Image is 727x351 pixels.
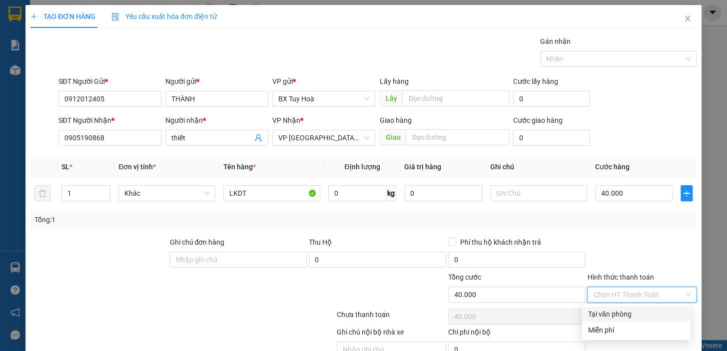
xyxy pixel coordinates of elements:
[681,189,692,197] span: plus
[486,157,591,177] th: Ghi chú
[404,163,441,171] span: Giá trị hàng
[58,76,161,87] div: SĐT Người Gửi
[379,129,406,145] span: Giao
[111,12,217,20] span: Yêu cầu xuất hóa đơn điện tử
[272,76,375,87] div: VP gửi
[386,185,396,201] span: kg
[337,327,446,342] div: Ghi chú nội bộ nhà xe
[513,130,590,146] input: Cước giao hàng
[402,90,509,106] input: Dọc đường
[379,77,408,85] span: Lấy hàng
[278,91,369,106] span: BX Tuy Hoà
[513,116,563,124] label: Cước giao hàng
[5,54,69,65] li: VP BX Tuy Hoà
[404,185,482,201] input: 0
[595,163,630,171] span: Cước hàng
[169,238,224,246] label: Ghi chú đơn hàng
[111,13,119,21] img: icon
[223,163,256,171] span: Tên hàng
[513,91,590,107] input: Cước lấy hàng
[34,214,281,225] div: Tổng: 1
[681,185,693,201] button: plus
[124,186,209,201] span: Khác
[169,252,307,268] input: Ghi chú đơn hàng
[684,14,692,22] span: close
[379,90,402,106] span: Lấy
[5,67,12,74] span: environment
[272,116,300,124] span: VP Nhận
[69,54,133,87] li: VP VP [GEOGRAPHIC_DATA] xe Limousine
[587,273,654,281] label: Hình thức thanh toán
[448,273,481,281] span: Tổng cước
[456,237,545,248] span: Phí thu hộ khách nhận trả
[34,185,50,201] button: delete
[344,163,380,171] span: Định lượng
[5,5,145,42] li: Cúc Tùng Limousine
[674,5,702,33] button: Close
[336,309,447,327] div: Chưa thanh toán
[448,327,586,342] div: Chi phí nội bộ
[58,115,161,126] div: SĐT Người Nhận
[379,116,411,124] span: Giao hàng
[309,238,332,246] span: Thu Hộ
[540,37,571,45] label: Gán nhãn
[588,325,684,336] div: Miễn phí
[490,185,587,201] input: Ghi Chú
[61,163,69,171] span: SL
[165,115,268,126] div: Người nhận
[278,130,369,145] span: VP Nha Trang xe Limousine
[254,134,262,142] span: user-add
[588,309,684,320] div: Tại văn phòng
[406,129,509,145] input: Dọc đường
[513,77,558,85] label: Cước lấy hàng
[30,12,95,20] span: TẠO ĐƠN HÀNG
[165,76,268,87] div: Người gửi
[223,185,320,201] input: VD: Bàn, Ghế
[30,13,37,20] span: plus
[118,163,156,171] span: Đơn vị tính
